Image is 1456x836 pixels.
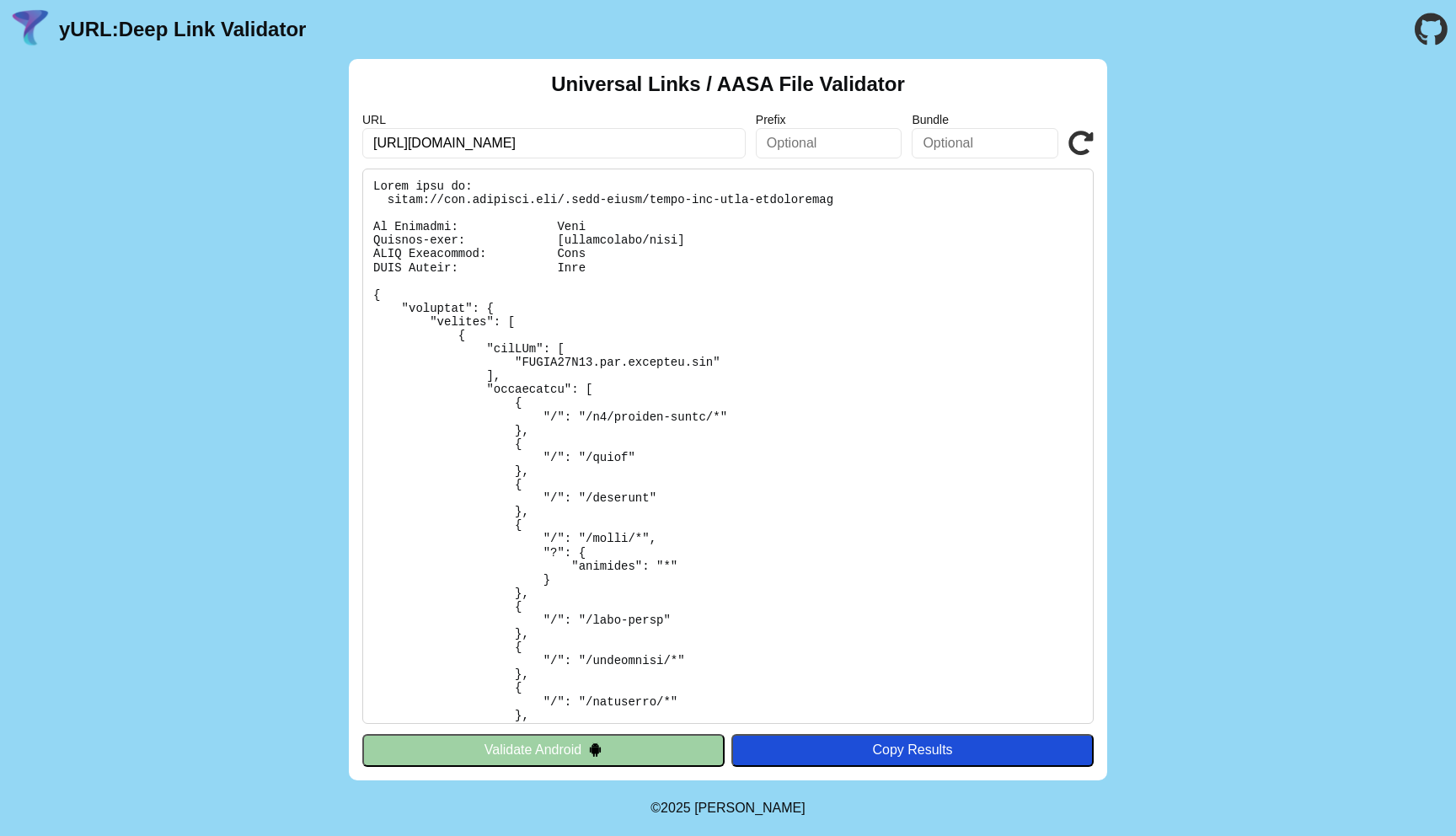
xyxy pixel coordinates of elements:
button: Copy Results [731,734,1094,766]
footer: © [650,780,805,836]
span: 2025 [661,801,691,815]
img: yURL Logo [8,8,52,51]
label: Bundle [912,113,1058,126]
div: Copy Results [740,742,1085,758]
label: Prefix [756,113,902,126]
a: yURL:Deep Link Validator [59,18,306,41]
input: Optional [756,128,902,158]
h2: Universal Links / AASA File Validator [551,72,905,96]
img: droidIcon.svg [588,742,602,757]
button: Validate Android [362,734,725,766]
input: Required [362,128,746,158]
label: URL [362,113,746,126]
a: Michael Ibragimchayev's Personal Site [694,801,806,815]
pre: Lorem ipsu do: sitam://con.adipisci.eli/.sedd-eiusm/tempo-inc-utla-etdoloremag Al Enimadmi: Veni ... [362,169,1094,724]
input: Optional [912,128,1058,158]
